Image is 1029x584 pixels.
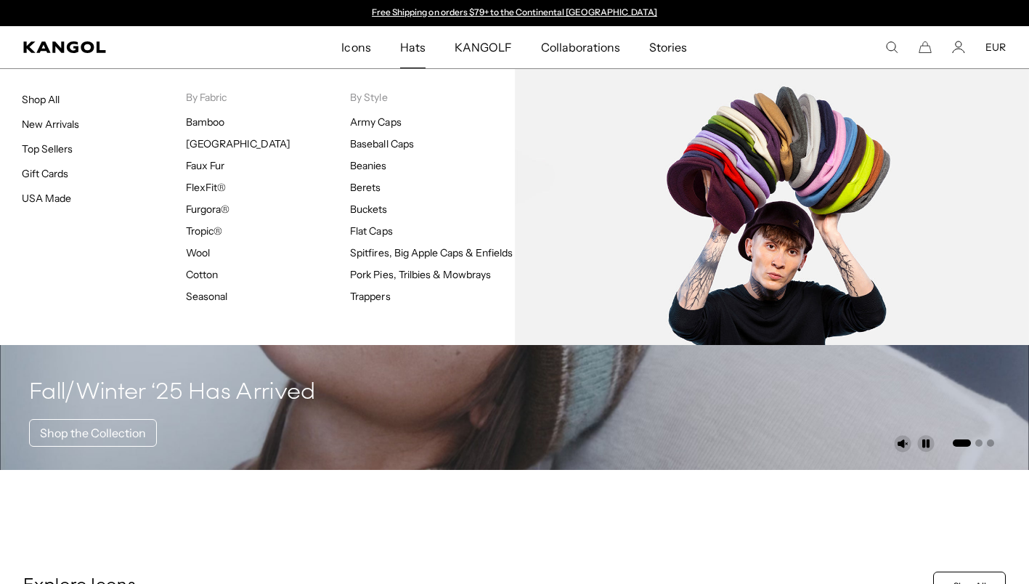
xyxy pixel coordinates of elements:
[894,435,911,453] button: Unmute
[951,437,994,448] ul: Select a slide to show
[350,224,392,238] a: Flat Caps
[350,91,514,104] p: By Style
[635,26,701,68] a: Stories
[365,7,664,19] div: Announcement
[186,224,222,238] a: Tropic®
[350,115,401,129] a: Army Caps
[919,41,932,54] button: Cart
[440,26,526,68] a: KANGOLF
[649,26,687,68] span: Stories
[350,290,390,303] a: Trappers
[341,26,370,68] span: Icons
[186,91,350,104] p: By Fabric
[22,167,68,180] a: Gift Cards
[386,26,440,68] a: Hats
[186,159,224,172] a: Faux Fur
[917,435,935,453] button: Pause
[350,268,491,281] a: Pork Pies, Trilbies & Mowbrays
[327,26,385,68] a: Icons
[186,115,224,129] a: Bamboo
[186,203,229,216] a: Furgora®
[23,41,226,53] a: Kangol
[350,159,386,172] a: Beanies
[350,246,513,259] a: Spitfires, Big Apple Caps & Enfields
[455,26,512,68] span: KANGOLF
[350,137,413,150] a: Baseball Caps
[29,419,157,447] a: Shop the Collection
[400,26,426,68] span: Hats
[541,26,620,68] span: Collaborations
[952,41,965,54] a: Account
[985,41,1006,54] button: EUR
[22,192,71,205] a: USA Made
[22,118,79,131] a: New Arrivals
[365,7,664,19] slideshow-component: Announcement bar
[186,246,210,259] a: Wool
[350,203,387,216] a: Buckets
[372,7,657,17] a: Free Shipping on orders $79+ to the Continental [GEOGRAPHIC_DATA]
[987,439,994,447] button: Go to slide 3
[22,142,73,155] a: Top Sellers
[22,93,60,106] a: Shop All
[186,268,218,281] a: Cotton
[953,439,971,447] button: Go to slide 1
[186,290,227,303] a: Seasonal
[885,41,898,54] summary: Search here
[365,7,664,19] div: 1 of 2
[526,26,635,68] a: Collaborations
[186,137,290,150] a: [GEOGRAPHIC_DATA]
[975,439,983,447] button: Go to slide 2
[350,181,381,194] a: Berets
[29,378,316,407] h4: Fall/Winter ‘25 Has Arrived
[186,181,226,194] a: FlexFit®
